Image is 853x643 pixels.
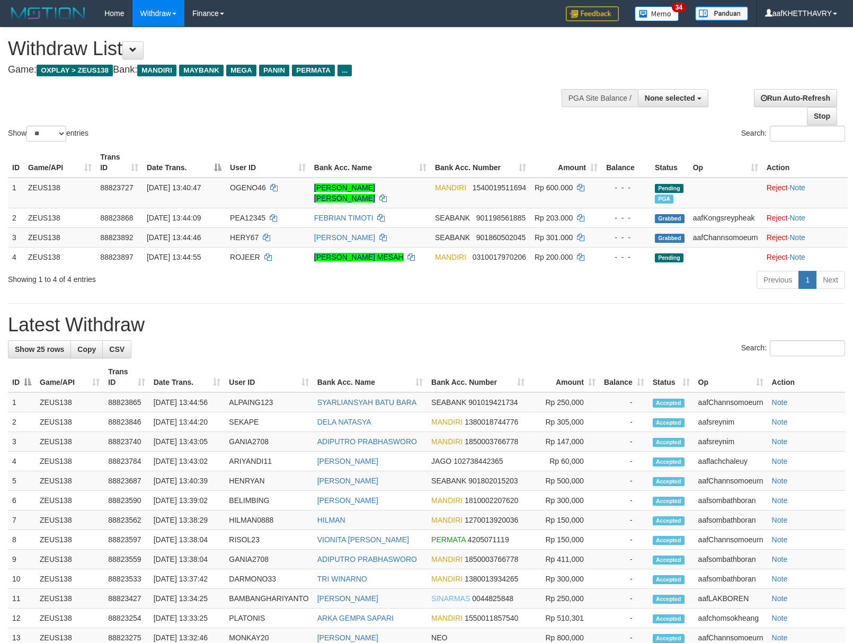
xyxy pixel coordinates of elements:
span: Copy 1810002207620 to clipboard [465,496,518,505]
a: [PERSON_NAME] MESAH [314,253,404,261]
th: Date Trans.: activate to sort column descending [143,147,226,178]
span: ... [337,65,352,76]
span: MANDIRI [435,183,466,192]
a: Note [772,633,788,642]
span: Copy 1540019511694 to clipboard [473,183,526,192]
td: 88823597 [104,530,149,550]
td: [DATE] 13:34:25 [149,589,225,609]
th: Bank Acc. Number: activate to sort column ascending [427,362,529,392]
th: Op: activate to sort column ascending [689,147,762,178]
span: Accepted [653,438,685,447]
th: Game/API: activate to sort column ascending [24,147,96,178]
span: Accepted [653,634,685,643]
span: OGENO46 [230,183,266,192]
span: Copy 0044825848 to clipboard [472,594,513,603]
span: Copy 1380018744776 to clipboard [465,418,518,426]
span: MAYBANK [179,65,224,76]
td: ARIYANDI11 [225,452,313,471]
td: - [600,471,648,491]
td: 2 [8,208,24,227]
td: ZEUS138 [35,589,104,609]
td: [DATE] 13:37:42 [149,569,225,589]
td: - [600,569,648,589]
td: Rp 150,000 [529,510,600,530]
span: 88823727 [100,183,133,192]
a: Note [789,253,805,261]
td: Rp 150,000 [529,530,600,550]
span: Accepted [653,399,685,408]
span: SEABANK [431,398,466,407]
td: [DATE] 13:38:04 [149,530,225,550]
span: Rp 600.000 [535,183,573,192]
span: Accepted [653,457,685,466]
a: [PERSON_NAME] [314,233,375,242]
h1: Withdraw List [8,38,558,59]
a: Note [772,418,788,426]
span: Accepted [653,595,685,604]
span: Copy [77,345,96,354]
td: - [600,609,648,628]
th: Game/API: activate to sort column ascending [35,362,104,392]
th: Bank Acc. Number: activate to sort column ascending [431,147,530,178]
div: - - - [606,213,646,223]
th: Status: activate to sort column ascending [648,362,694,392]
label: Search: [741,340,845,356]
a: Note [772,594,788,603]
input: Search: [770,340,845,356]
td: 11 [8,589,35,609]
span: Pending [655,253,683,262]
span: Rp 203.000 [535,214,573,222]
span: Copy 1850003766778 to clipboard [465,555,518,563]
td: BAMBANGHARIYANTO [225,589,313,609]
td: 88823865 [104,392,149,412]
span: MANDIRI [435,253,466,261]
select: Showentries [26,126,66,142]
a: Show 25 rows [8,340,71,358]
td: Rp 510,301 [529,609,600,628]
td: 88823427 [104,589,149,609]
a: ADIPUTRO PRABHASWORO [317,437,417,446]
td: 10 [8,569,35,589]
td: - [600,589,648,609]
td: ZEUS138 [35,569,104,589]
th: ID [8,147,24,178]
span: Accepted [653,556,685,565]
a: ARKA GEMPA SAPARI [317,614,394,622]
th: Bank Acc. Name: activate to sort column ascending [310,147,431,178]
img: panduan.png [695,6,748,21]
span: MANDIRI [431,614,463,622]
td: aafsombathboran [694,569,768,589]
a: Note [772,457,788,465]
span: MANDIRI [431,496,463,505]
td: - [600,412,648,432]
span: Grabbed [655,234,685,243]
span: Accepted [653,614,685,623]
th: Op: activate to sort column ascending [694,362,768,392]
td: [DATE] 13:39:02 [149,491,225,510]
th: Balance: activate to sort column ascending [600,362,648,392]
a: [PERSON_NAME] [PERSON_NAME] [314,183,375,202]
td: - [600,452,648,471]
td: PLATONIS [225,609,313,628]
span: [DATE] 13:40:47 [147,183,201,192]
td: 88823590 [104,491,149,510]
span: Copy 1380013934265 to clipboard [465,575,518,583]
td: - [600,530,648,550]
td: 88823846 [104,412,149,432]
td: aafsombathboran [694,550,768,569]
td: 88823562 [104,510,149,530]
span: Copy 901860502045 to clipboard [476,233,526,242]
th: ID: activate to sort column descending [8,362,35,392]
span: [DATE] 13:44:55 [147,253,201,261]
a: Run Auto-Refresh [754,89,837,107]
span: MEGA [226,65,256,76]
a: Reject [767,214,788,222]
td: Rp 500,000 [529,471,600,491]
span: OXPLAY > ZEUS138 [37,65,113,76]
td: 6 [8,491,35,510]
th: Balance [602,147,651,178]
td: RISOL23 [225,530,313,550]
a: Reject [767,253,788,261]
td: aafLAKBOREN [694,589,768,609]
span: JAGO [431,457,451,465]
